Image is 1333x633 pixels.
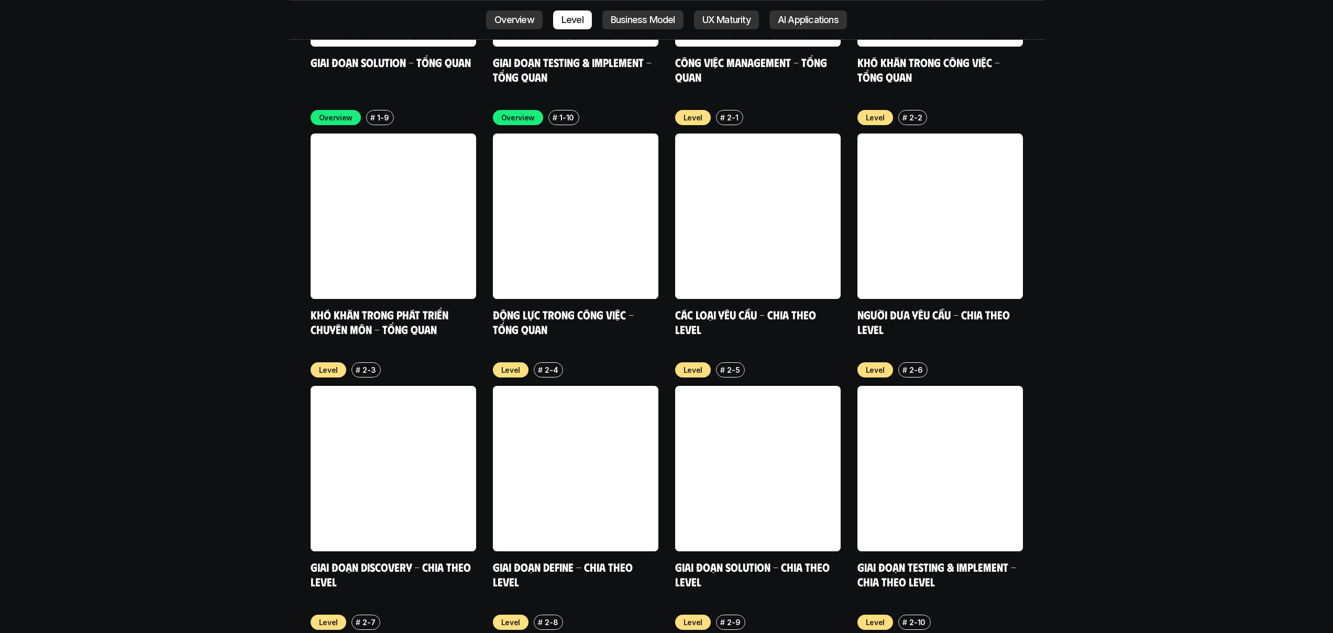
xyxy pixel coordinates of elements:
[866,364,885,375] p: Level
[493,307,636,336] a: Động lực trong công việc - Tổng quan
[319,112,353,123] p: Overview
[902,366,907,374] h6: #
[493,55,654,84] a: Giai đoạn Testing & Implement - Tổng quan
[493,560,635,588] a: Giai đoạn Define - Chia theo Level
[501,617,521,628] p: Level
[720,366,725,374] h6: #
[356,366,360,374] h6: #
[356,618,360,626] h6: #
[553,114,557,121] h6: #
[857,55,1002,84] a: Khó khăn trong công việc - Tổng quan
[866,112,885,123] p: Level
[501,364,521,375] p: Level
[857,560,1019,588] a: Giai đoạn Testing & Implement - Chia theo Level
[675,560,832,588] a: Giai đoạn Solution - Chia theo Level
[319,617,338,628] p: Level
[319,364,338,375] p: Level
[675,55,830,84] a: Công việc Management - Tổng quan
[538,366,543,374] h6: #
[486,10,543,29] a: Overview
[684,112,703,123] p: Level
[311,307,451,336] a: Khó khăn trong phát triển chuyên môn - Tổng quan
[538,618,543,626] h6: #
[902,114,907,121] h6: #
[362,364,376,375] p: 2-3
[909,112,922,123] p: 2-2
[559,112,574,123] p: 1-10
[675,307,819,336] a: Các loại yêu cầu - Chia theo level
[720,618,725,626] h6: #
[684,364,703,375] p: Level
[377,112,389,123] p: 1-9
[545,364,558,375] p: 2-4
[727,364,740,375] p: 2-5
[902,618,907,626] h6: #
[545,617,558,628] p: 2-8
[909,364,922,375] p: 2-6
[727,617,740,628] p: 2-9
[857,307,1012,336] a: Người đưa yêu cầu - Chia theo Level
[684,617,703,628] p: Level
[370,114,375,121] h6: #
[866,617,885,628] p: Level
[311,560,473,588] a: Giai đoạn Discovery - Chia theo Level
[311,55,471,69] a: Giai đoạn Solution - Tổng quan
[727,112,738,123] p: 2-1
[909,617,926,628] p: 2-10
[362,617,375,628] p: 2-7
[501,112,535,123] p: Overview
[720,114,725,121] h6: #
